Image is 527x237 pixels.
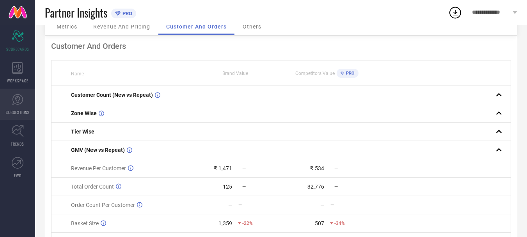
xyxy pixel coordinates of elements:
span: WORKSPACE [7,78,28,84]
span: — [242,166,246,171]
div: 507 [315,220,324,226]
div: 125 [223,184,232,190]
span: GMV (New vs Repeat) [71,147,125,153]
span: Basket Size [71,220,99,226]
span: Total Order Count [71,184,114,190]
span: Customer Count (New vs Repeat) [71,92,153,98]
span: Customer And Orders [166,23,227,30]
span: SCORECARDS [6,46,29,52]
span: PRO [121,11,132,16]
span: PRO [344,71,355,76]
div: ₹ 534 [310,165,324,171]
div: — [320,202,325,208]
span: Tier Wise [71,128,94,135]
span: Brand Value [222,71,248,76]
span: Order Count Per Customer [71,202,135,208]
span: Competitors Value [295,71,335,76]
div: ₹ 1,471 [214,165,232,171]
span: Others [243,23,261,30]
div: 1,359 [218,220,232,226]
span: TRENDS [11,141,24,147]
span: -34% [334,221,345,226]
div: — [238,202,280,208]
span: -22% [242,221,253,226]
span: Partner Insights [45,5,107,21]
div: — [330,202,373,208]
div: 32,776 [307,184,324,190]
span: Zone Wise [71,110,97,116]
div: Open download list [448,5,462,20]
span: SUGGESTIONS [6,109,30,115]
span: Revenue And Pricing [93,23,150,30]
div: Customer And Orders [51,41,511,51]
span: FWD [14,173,21,178]
span: — [242,184,246,189]
span: Metrics [57,23,77,30]
span: — [334,184,338,189]
span: — [334,166,338,171]
span: Revenue Per Customer [71,165,126,171]
span: Name [71,71,84,77]
div: — [228,202,232,208]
